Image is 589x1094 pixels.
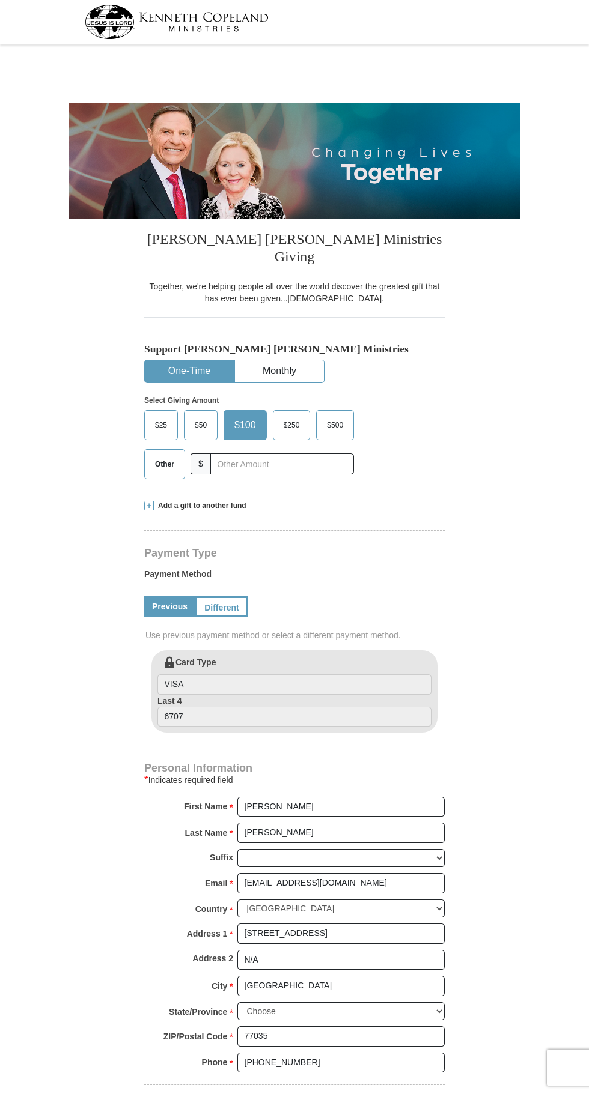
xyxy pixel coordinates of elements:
a: Different [195,596,248,617]
h4: Payment Type [144,548,445,558]
button: Monthly [235,360,324,382]
span: Add a gift to another fund [154,501,246,511]
input: Card Type [157,674,432,695]
div: Indicates required field [144,773,445,787]
strong: City [212,978,227,994]
strong: Address 1 [187,925,228,942]
h3: [PERSON_NAME] [PERSON_NAME] Ministries Giving [144,219,445,280]
a: Previous [144,596,195,617]
img: kcm-header-logo.svg [85,5,269,39]
label: Last 4 [157,695,432,727]
label: Payment Method [144,568,445,586]
strong: Country [195,901,228,917]
strong: Select Giving Amount [144,396,219,405]
strong: ZIP/Postal Code [163,1028,228,1045]
span: $25 [149,416,173,434]
span: Other [149,455,180,473]
span: $100 [228,416,262,434]
strong: Phone [202,1054,228,1071]
span: $250 [278,416,306,434]
span: Use previous payment method or select a different payment method. [145,629,446,641]
strong: Email [205,875,227,892]
span: $500 [321,416,349,434]
span: $ [191,453,211,474]
h4: Personal Information [144,763,445,773]
input: Other Amount [210,453,354,474]
span: $50 [189,416,213,434]
input: Last 4 [157,707,432,727]
strong: State/Province [169,1003,227,1020]
strong: Suffix [210,849,233,866]
strong: Address 2 [192,950,233,967]
h5: Support [PERSON_NAME] [PERSON_NAME] Ministries [144,343,445,355]
label: Card Type [157,656,432,695]
div: Together, we're helping people all over the world discover the greatest gift that has ever been g... [144,280,445,304]
button: One-Time [145,360,234,382]
strong: First Name [184,798,227,815]
strong: Last Name [185,824,228,841]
